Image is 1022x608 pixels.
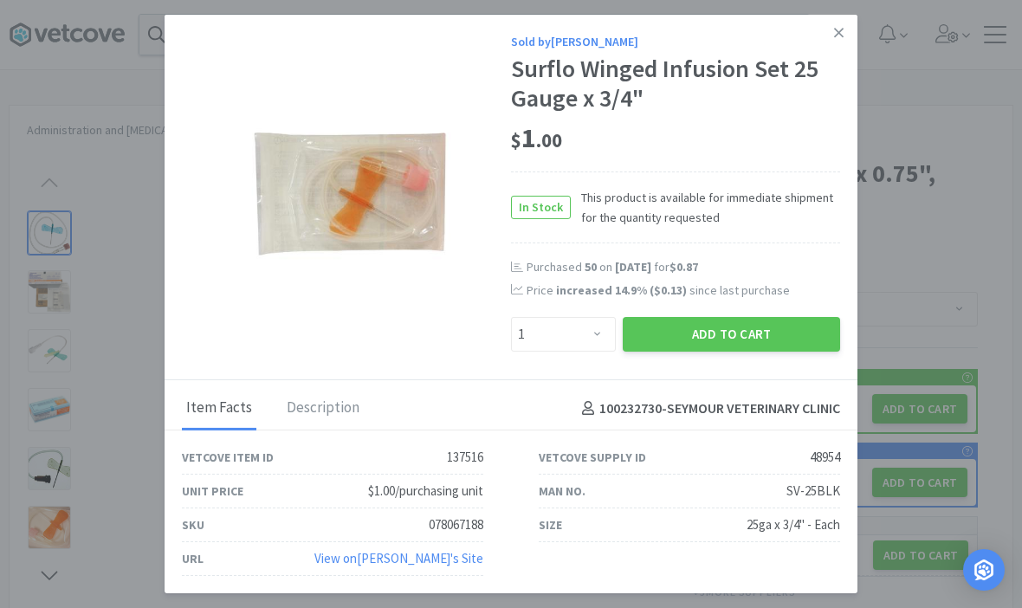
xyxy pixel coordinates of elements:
[429,514,483,535] div: 078067188
[527,280,840,299] div: Price since last purchase
[234,79,459,304] img: 49995eba928b407b8ae14b0d4a57a420_48954.jpeg
[447,447,483,468] div: 137516
[282,387,364,430] div: Description
[314,550,483,566] a: View on[PERSON_NAME]'s Site
[182,387,256,430] div: Item Facts
[810,447,840,468] div: 48954
[556,281,687,297] span: increased 14.9 % ( )
[623,317,840,352] button: Add to Cart
[963,549,1005,591] div: Open Intercom Messenger
[571,188,840,227] span: This product is available for immediate shipment for the quantity requested
[511,55,840,113] div: Surflo Winged Infusion Set 25 Gauge x 3/4"
[747,514,840,535] div: 25ga x 3/4" - Each
[654,281,682,297] span: $0.13
[539,515,562,534] div: Size
[511,32,840,51] div: Sold by [PERSON_NAME]
[182,515,204,534] div: SKU
[536,128,562,152] span: . 00
[575,398,840,420] h4: 100232730 - SEYMOUR VETERINARY CLINIC
[585,259,597,275] span: 50
[368,481,483,501] div: $1.00/purchasing unit
[511,120,562,155] span: 1
[615,259,651,275] span: [DATE]
[786,481,840,501] div: SV-25BLK
[182,448,274,467] div: Vetcove Item ID
[527,259,840,276] div: Purchased on for
[182,549,204,568] div: URL
[511,128,521,152] span: $
[669,259,698,275] span: $0.87
[512,197,570,218] span: In Stock
[539,448,646,467] div: Vetcove Supply ID
[539,482,585,501] div: Man No.
[182,482,243,501] div: Unit Price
